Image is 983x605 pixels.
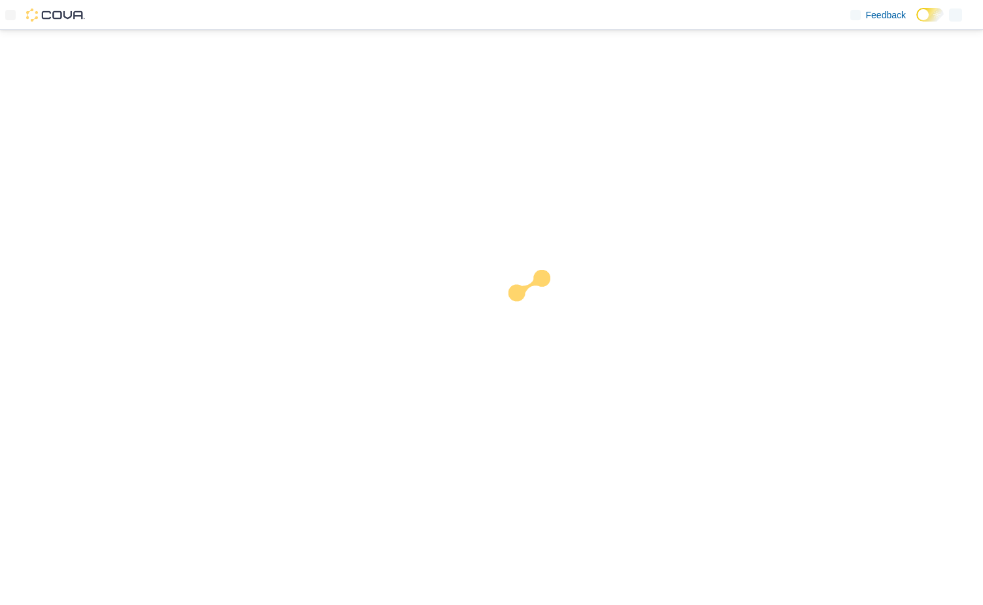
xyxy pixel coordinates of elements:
a: Feedback [845,2,911,28]
span: Feedback [866,8,906,22]
input: Dark Mode [916,8,944,22]
img: Cova [26,8,85,22]
img: cova-loader [491,260,590,358]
